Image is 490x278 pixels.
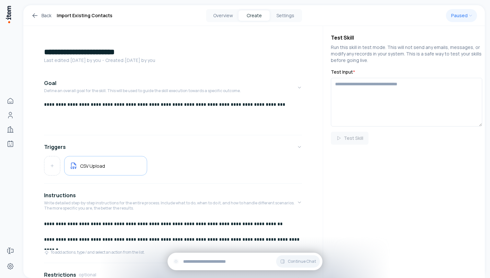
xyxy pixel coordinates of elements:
span: Continue Chat [288,259,316,264]
a: Settings [4,260,17,273]
div: GoalDefine an overall goal for the skill. This will be used to guide the skill execution towards ... [44,101,302,132]
h4: Goal [44,79,56,87]
label: Test Input [331,69,482,75]
button: Triggers [44,138,302,156]
div: InstructionsWrite detailed step-by-step instructions for the entire process. Include what to do, ... [44,219,302,260]
div: Triggers [44,156,302,181]
p: Run this skill in test mode. This will not send any emails, messages, or modify any records in yo... [331,44,482,64]
button: Create [239,10,270,21]
a: Forms [4,244,17,257]
h4: Instructions [44,191,76,199]
a: Contacts [4,109,17,122]
button: GoalDefine an overall goal for the skill. This will be used to guide the skill execution towards ... [44,74,302,101]
a: Companies [4,123,17,136]
div: To add actions, type / and select an action from the list. [44,250,145,255]
span: optional [79,272,96,278]
button: Overview [207,10,239,21]
button: InstructionsWrite detailed step-by-step instructions for the entire process. Include what to do, ... [44,186,302,219]
h5: CSV Upload [80,163,105,169]
h4: Test Skill [331,34,482,42]
a: Agents [4,137,17,150]
p: Last edited: [DATE] by you ・Created: [DATE] by you [44,57,302,64]
h1: Import Existing Contacts [57,12,112,19]
h4: Triggers [44,143,66,151]
button: Continue Chat [276,255,320,268]
div: Continue Chat [168,253,322,270]
a: Home [4,94,17,107]
img: Item Brain Logo [5,5,12,24]
button: Settings [270,10,301,21]
p: Define an overall goal for the skill. This will be used to guide the skill execution towards a sp... [44,88,241,93]
p: Write detailed step-by-step instructions for the entire process. Include what to do, when to do i... [44,200,297,211]
a: Back [31,12,52,19]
